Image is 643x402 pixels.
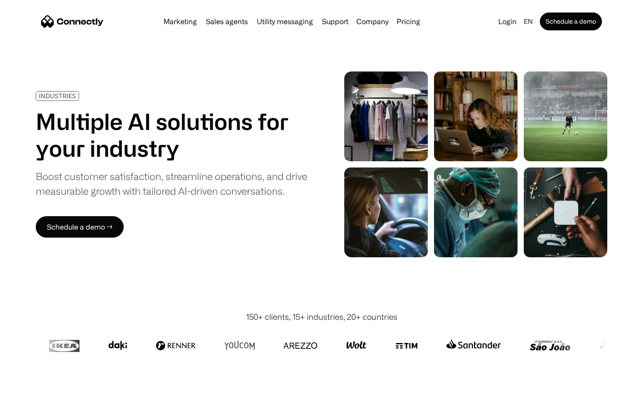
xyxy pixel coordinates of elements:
div: Company [356,15,388,28]
a: Login [495,15,520,28]
a: Support [318,18,352,25]
a: Sales agents [202,18,251,25]
a: Schedule a demo [540,13,602,30]
div: Boost customer satisfaction, streamline operations, and drive measurable growth with tailored AI-... [36,169,307,198]
div: en [520,15,538,28]
aside: Language selected: English [9,385,54,399]
ul: Language list [18,386,54,399]
h1: Multiple AI solutions for your industry [36,108,307,162]
a: Utility messaging [253,18,317,25]
a: home [41,15,104,28]
a: Pricing [393,18,424,25]
a: Schedule a demo → [36,216,124,238]
div: en [524,15,533,28]
a: Marketing [160,18,200,25]
div: INDUSTRIES [39,92,76,99]
div: 150+ clients, 15+ industries, 20+ countries [246,311,397,323]
div: Company [354,15,391,28]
